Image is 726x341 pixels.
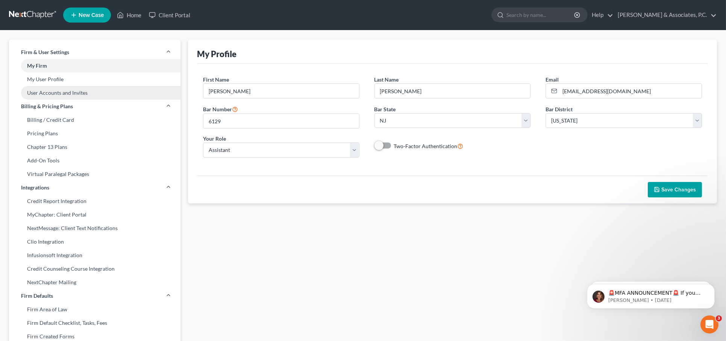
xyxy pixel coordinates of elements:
[9,316,180,330] a: Firm Default Checklist, Tasks, Fees
[9,73,180,86] a: My User Profile
[21,292,53,300] span: Firm Defaults
[661,186,696,193] span: Save Changes
[9,289,180,303] a: Firm Defaults
[203,76,229,83] span: First Name
[9,249,180,262] a: Infusionsoft Integration
[197,48,236,59] div: My Profile
[9,208,180,221] a: MyChapter: Client Portal
[9,154,180,167] a: Add-On Tools
[9,113,180,127] a: Billing / Credit Card
[9,235,180,249] a: Clio Integration
[203,84,359,98] input: Enter first name...
[21,48,69,56] span: Firm & User Settings
[9,45,180,59] a: Firm & User Settings
[614,8,717,22] a: [PERSON_NAME] & Associates, P.C.
[9,140,180,154] a: Chapter 13 Plans
[374,105,396,113] label: Bar State
[21,103,73,110] span: Billing & Pricing Plans
[588,8,613,22] a: Help
[9,59,180,73] a: My Firm
[375,84,530,98] input: Enter last name...
[394,143,458,149] span: Two-Factor Authentication
[9,276,180,289] a: NextChapter Mailing
[506,8,575,22] input: Search by name...
[9,262,180,276] a: Credit Counseling Course Integration
[9,86,180,100] a: User Accounts and Invites
[9,303,180,316] a: Firm Area of Law
[9,221,180,235] a: NextMessage: Client Text Notifications
[9,194,180,208] a: Credit Report Integration
[576,268,726,321] iframe: Intercom notifications message
[203,114,359,128] input: #
[9,100,180,113] a: Billing & Pricing Plans
[374,76,399,83] span: Last Name
[546,76,559,83] span: Email
[145,8,194,22] a: Client Portal
[79,12,104,18] span: New Case
[648,182,702,198] button: Save Changes
[700,315,718,333] iframe: Intercom live chat
[9,181,180,194] a: Integrations
[9,127,180,140] a: Pricing Plans
[546,105,573,113] label: Bar District
[203,135,226,142] span: Your Role
[716,315,722,321] span: 3
[203,105,238,114] label: Bar Number
[21,184,49,191] span: Integrations
[113,8,145,22] a: Home
[560,84,702,98] input: Enter email...
[9,167,180,181] a: Virtual Paralegal Packages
